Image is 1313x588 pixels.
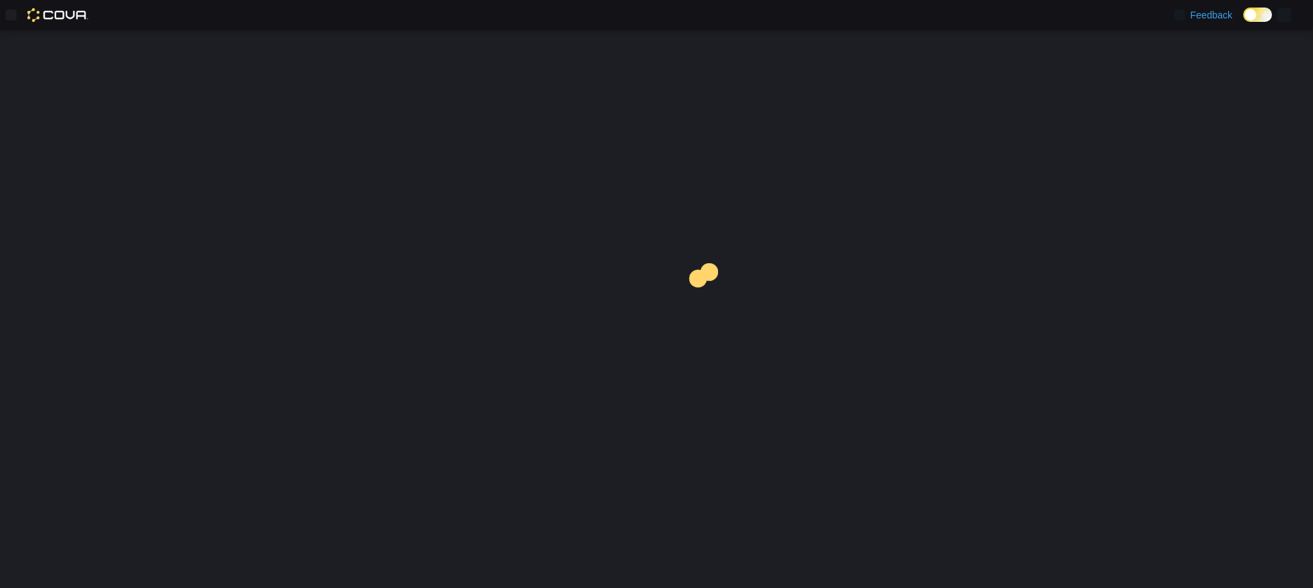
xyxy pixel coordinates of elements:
a: Feedback [1169,1,1238,29]
input: Dark Mode [1243,8,1272,22]
span: Feedback [1191,8,1232,22]
span: Dark Mode [1243,22,1244,23]
img: Cova [27,8,88,22]
img: cova-loader [656,253,759,356]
